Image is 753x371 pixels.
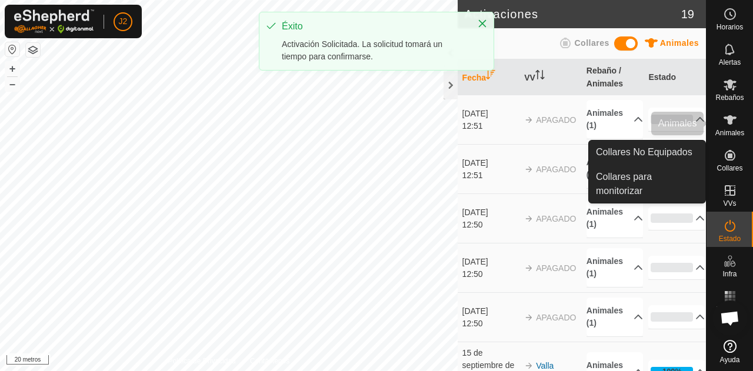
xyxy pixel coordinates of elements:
font: [DATE] [462,158,488,168]
font: APAGADO [536,214,576,223]
font: Animales (1) [587,158,623,179]
font: Éxito [282,21,303,31]
font: Animales (1) [587,207,623,229]
p-accordion-header: Animales (1) [587,298,643,336]
font: – [9,78,15,90]
p-sorticon: Activar para ordenar [535,72,545,81]
font: Collares para monitorizar [596,172,652,196]
font: Fecha [462,73,486,82]
div: 0% [651,213,693,223]
font: 12:50 [462,269,483,279]
button: Cerca [474,15,491,32]
font: Política de Privacidad [168,357,235,365]
button: + [5,62,19,76]
font: 12:51 [462,171,483,180]
a: Política de Privacidad [168,356,235,366]
p-accordion-header: Animales (1) [587,199,643,238]
p-accordion-header: 0% [648,108,705,131]
font: Collares No Equipados [596,147,692,157]
p-accordion-header: 0% [648,206,705,230]
div: 0% [651,263,693,272]
font: Activaciones [465,8,538,21]
font: Horarios [717,23,743,31]
font: + [9,62,16,75]
font: 19 [681,8,694,21]
div: Chat abierto [712,300,748,336]
img: flecha [524,361,534,370]
font: VV [524,73,535,82]
font: APAGADO [536,313,576,322]
img: flecha [524,214,534,223]
font: VVs [723,199,736,208]
img: flecha [524,263,534,273]
font: Collares [574,38,609,48]
font: Animales [715,129,744,137]
img: flecha [524,165,534,174]
font: Rebaños [715,93,744,102]
font: Collares [717,164,742,172]
div: 0% [651,115,693,124]
font: Estado [648,72,676,82]
img: flecha [524,115,534,125]
font: Estado [719,235,741,243]
font: Activación Solicitada. La solicitud tomará un tiempo para confirmarse. [282,39,442,61]
font: Alertas [719,58,741,66]
p-accordion-header: 0% [648,305,705,329]
div: 0% [651,312,693,322]
p-accordion-header: Animales (1) [587,149,643,188]
font: Mapa de Calor [716,305,744,320]
font: Ayuda [720,356,740,364]
a: Ayuda [707,335,753,368]
font: APAGADO [536,263,576,273]
img: Logotipo de Gallagher [14,9,94,34]
font: Animales [660,38,699,48]
font: Infra [722,270,737,278]
a: Contáctenos [250,356,289,366]
font: 12:50 [462,319,483,328]
font: [DATE] [462,306,488,316]
font: APAGADO [536,165,576,174]
font: J2 [119,16,128,26]
a: Collares No Equipados [589,141,705,164]
font: Contáctenos [250,357,289,365]
font: [DATE] [462,109,488,118]
button: – [5,77,19,91]
button: Restablecer Mapa [5,42,19,56]
p-accordion-header: Animales (1) [587,100,643,139]
p-accordion-header: Animales (1) [587,248,643,287]
font: 12:51 [462,121,483,131]
font: [DATE] [462,208,488,217]
button: Capas del Mapa [26,43,40,57]
font: [DATE] [462,257,488,266]
font: Rebaño / Animales [587,66,623,88]
font: 12:50 [462,220,483,229]
font: Animales (1) [587,256,623,278]
font: Animales (1) [587,306,623,327]
p-accordion-header: 0% [648,256,705,279]
font: Animales (1) [587,108,623,130]
img: flecha [524,313,534,322]
a: Collares para monitorizar [589,165,705,203]
font: APAGADO [536,115,576,125]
